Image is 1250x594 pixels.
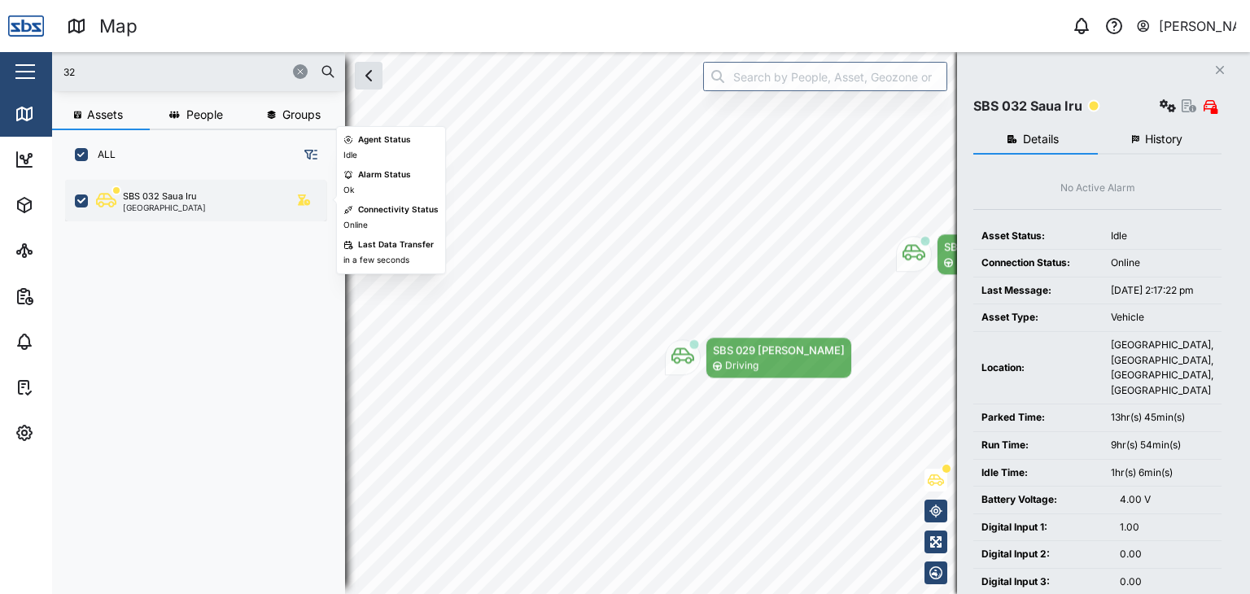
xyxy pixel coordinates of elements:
div: Ok [343,184,354,197]
div: 0.00 [1120,547,1213,562]
div: Alarm Status [358,168,411,181]
div: Asset Status: [981,229,1095,244]
canvas: Map [52,52,1250,594]
div: Digital Input 1: [981,520,1104,535]
div: Connectivity Status [358,203,439,216]
div: 4.00 V [1120,492,1213,508]
div: Location: [981,360,1095,376]
button: [PERSON_NAME] [1135,15,1237,37]
input: Search by People, Asset, Geozone or Place [703,62,947,91]
div: Last Message: [981,283,1095,299]
div: Parked Time: [981,410,1095,426]
div: Battery Voltage: [981,492,1104,508]
div: Online [1111,256,1213,271]
div: Agent Status [358,133,411,146]
div: Alarms [42,333,93,351]
div: Driving [956,255,990,270]
img: Main Logo [8,8,44,44]
span: People [186,109,223,120]
div: Idle [343,149,357,162]
div: Idle Time: [981,465,1095,481]
div: Map [99,12,138,41]
div: Assets [42,196,93,214]
label: ALL [88,148,116,161]
div: Asset Type: [981,310,1095,325]
div: [GEOGRAPHIC_DATA], [GEOGRAPHIC_DATA], [GEOGRAPHIC_DATA], [GEOGRAPHIC_DATA] [1111,338,1213,398]
div: 13hr(s) 45min(s) [1111,410,1213,426]
input: Search assets or drivers [62,59,335,84]
div: Connection Status: [981,256,1095,271]
div: 1hr(s) 6min(s) [1111,465,1213,481]
div: Run Time: [981,438,1095,453]
div: grid [65,174,344,581]
div: Vehicle [1111,310,1213,325]
div: [PERSON_NAME] [1159,16,1237,37]
span: History [1145,133,1182,145]
div: [DATE] 2:17:22 pm [1111,283,1213,299]
div: 9hr(s) 54min(s) [1111,438,1213,453]
div: Map marker [665,337,852,378]
div: No Active Alarm [1060,181,1135,196]
div: Sites [42,242,81,260]
div: [GEOGRAPHIC_DATA] [123,203,206,212]
div: Idle [1111,229,1213,244]
div: Last Data Transfer [358,238,434,251]
div: Reports [42,287,98,305]
div: Settings [42,424,100,442]
div: 0.00 [1120,574,1213,590]
div: SBS 032 Saua Iru [973,96,1082,116]
div: SBS 032 Saua Iru [123,190,197,203]
span: Details [1023,133,1059,145]
div: SBS 029 [PERSON_NAME] [713,342,845,358]
div: Digital Input 2: [981,547,1104,562]
div: Map [42,105,79,123]
div: Dashboard [42,151,116,168]
div: in a few seconds [343,254,409,267]
span: Groups [282,109,321,120]
div: 1.00 [1120,520,1213,535]
div: Digital Input 3: [981,574,1104,590]
div: Driving [725,358,758,373]
span: Assets [87,109,123,120]
div: SBS 034 [PERSON_NAME] [944,238,1077,255]
div: Online [343,219,368,232]
div: Tasks [42,378,87,396]
div: Map marker [896,234,1084,275]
